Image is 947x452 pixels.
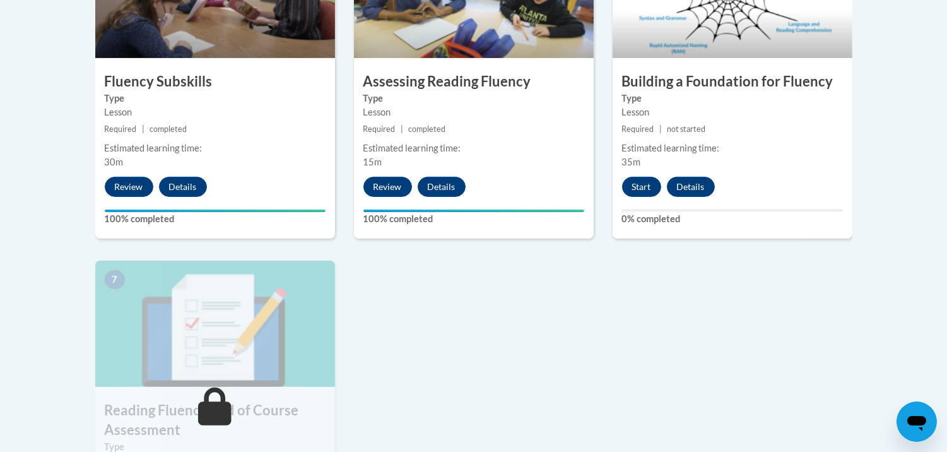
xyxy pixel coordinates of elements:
span: not started [667,124,705,134]
button: Details [159,177,207,197]
label: 0% completed [622,212,843,226]
h3: Assessing Reading Fluency [354,72,594,92]
div: Your progress [105,210,326,212]
div: Lesson [105,105,326,119]
h3: Building a Foundation for Fluency [613,72,852,92]
span: Required [622,124,654,134]
h3: Reading Fluency End of Course Assessment [95,401,335,440]
span: | [401,124,403,134]
span: completed [150,124,187,134]
h3: Fluency Subskills [95,72,335,92]
label: Type [363,92,584,105]
span: | [142,124,144,134]
label: Type [622,92,843,105]
div: Estimated learning time: [105,141,326,155]
div: Lesson [622,105,843,119]
label: 100% completed [363,212,584,226]
button: Review [105,177,153,197]
span: 7 [105,270,125,289]
span: completed [408,124,445,134]
span: Required [363,124,396,134]
button: Details [418,177,466,197]
label: 100% completed [105,212,326,226]
label: Type [105,92,326,105]
span: 30m [105,157,124,167]
span: | [659,124,662,134]
div: Your progress [363,210,584,212]
div: Estimated learning time: [622,141,843,155]
div: Lesson [363,105,584,119]
img: Course Image [95,261,335,387]
div: Estimated learning time: [363,141,584,155]
span: 35m [622,157,641,167]
button: Review [363,177,412,197]
span: Required [105,124,137,134]
button: Start [622,177,661,197]
iframe: Button to launch messaging window [897,401,937,442]
span: 15m [363,157,382,167]
button: Details [667,177,715,197]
